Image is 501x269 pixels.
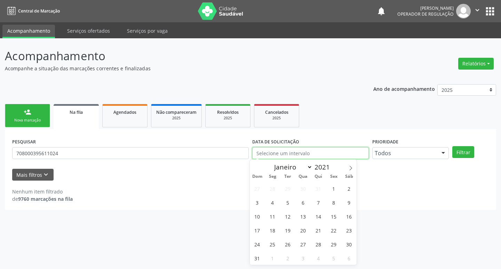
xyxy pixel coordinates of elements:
[266,251,279,265] span: Fevereiro 1, 2021
[342,182,356,195] span: Janeiro 2, 2021
[397,5,454,11] div: [PERSON_NAME]
[327,251,341,265] span: Fevereiro 5, 2021
[280,174,295,179] span: Ter
[122,25,173,37] a: Serviços por vaga
[18,8,60,14] span: Central de Marcação
[296,182,310,195] span: Dezembro 30, 2020
[312,237,325,251] span: Janeiro 28, 2021
[312,182,325,195] span: Dezembro 31, 2020
[342,209,356,223] span: Janeiro 16, 2021
[70,109,83,115] span: Na fila
[281,182,295,195] span: Dezembro 29, 2020
[266,237,279,251] span: Janeiro 25, 2021
[342,237,356,251] span: Janeiro 30, 2021
[252,136,299,147] label: DATA DE SOLICITAÇÃO
[2,25,55,38] a: Acompanhamento
[373,84,435,93] p: Ano de acompanhamento
[281,237,295,251] span: Janeiro 26, 2021
[375,150,435,157] span: Todos
[250,174,265,179] span: Dom
[281,223,295,237] span: Janeiro 19, 2021
[296,196,310,209] span: Janeiro 6, 2021
[327,182,341,195] span: Janeiro 1, 2021
[452,146,474,158] button: Filtrar
[259,116,294,121] div: 2025
[12,188,73,195] div: Nenhum item filtrado
[271,162,313,172] select: Month
[397,11,454,17] span: Operador de regulação
[296,237,310,251] span: Janeiro 27, 2021
[42,171,50,179] i: keyboard_arrow_down
[376,6,386,16] button: notifications
[327,237,341,251] span: Janeiro 29, 2021
[12,136,36,147] label: PESQUISAR
[342,251,356,265] span: Fevereiro 6, 2021
[217,109,239,115] span: Resolvidos
[296,223,310,237] span: Janeiro 20, 2021
[312,196,325,209] span: Janeiro 7, 2021
[12,195,73,203] div: de
[250,196,264,209] span: Janeiro 3, 2021
[250,209,264,223] span: Janeiro 10, 2021
[250,237,264,251] span: Janeiro 24, 2021
[266,182,279,195] span: Dezembro 28, 2020
[471,4,484,18] button: 
[113,109,136,115] span: Agendados
[296,251,310,265] span: Fevereiro 3, 2021
[327,223,341,237] span: Janeiro 22, 2021
[156,116,197,121] div: 2025
[312,223,325,237] span: Janeiro 21, 2021
[266,209,279,223] span: Janeiro 11, 2021
[342,196,356,209] span: Janeiro 9, 2021
[266,223,279,237] span: Janeiro 18, 2021
[12,147,249,159] input: Nome, CNS
[5,47,349,65] p: Acompanhamento
[296,209,310,223] span: Janeiro 13, 2021
[474,6,481,14] i: 
[312,251,325,265] span: Fevereiro 4, 2021
[265,174,280,179] span: Seg
[311,174,326,179] span: Qui
[156,109,197,115] span: Não compareceram
[281,251,295,265] span: Fevereiro 2, 2021
[341,174,357,179] span: Sáb
[458,58,494,70] button: Relatórios
[484,5,496,17] button: apps
[327,196,341,209] span: Janeiro 8, 2021
[210,116,245,121] div: 2025
[250,223,264,237] span: Janeiro 17, 2021
[5,5,60,17] a: Central de Marcação
[281,209,295,223] span: Janeiro 12, 2021
[5,65,349,72] p: Acompanhe a situação das marcações correntes e finalizadas
[295,174,311,179] span: Qua
[10,118,45,123] div: Nova marcação
[342,223,356,237] span: Janeiro 23, 2021
[252,147,369,159] input: Selecione um intervalo
[250,251,264,265] span: Janeiro 31, 2021
[281,196,295,209] span: Janeiro 5, 2021
[312,163,335,172] input: Year
[326,174,341,179] span: Sex
[24,108,31,116] div: person_add
[12,169,54,181] button: Mais filtroskeyboard_arrow_down
[18,196,73,202] strong: 9760 marcações na fila
[266,196,279,209] span: Janeiro 4, 2021
[312,209,325,223] span: Janeiro 14, 2021
[62,25,115,37] a: Serviços ofertados
[327,209,341,223] span: Janeiro 15, 2021
[265,109,288,115] span: Cancelados
[456,4,471,18] img: img
[372,136,398,147] label: Prioridade
[250,182,264,195] span: Dezembro 27, 2020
